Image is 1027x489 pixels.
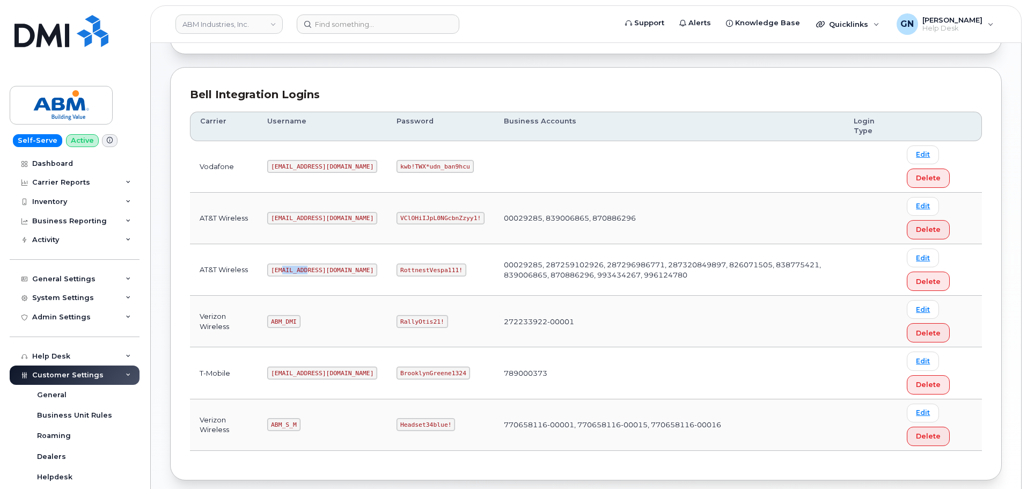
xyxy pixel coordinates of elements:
[916,173,941,183] span: Delete
[844,112,897,141] th: Login Type
[190,87,982,103] div: Bell Integration Logins
[916,379,941,390] span: Delete
[190,296,258,347] td: Verizon Wireless
[267,264,377,276] code: [EMAIL_ADDRESS][DOMAIN_NAME]
[494,112,844,141] th: Business Accounts
[190,112,258,141] th: Carrier
[258,112,387,141] th: Username
[829,20,868,28] span: Quicklinks
[916,431,941,441] span: Delete
[190,141,258,193] td: Vodafone
[735,18,800,28] span: Knowledge Base
[397,212,485,225] code: VClOHiIJpL0NGcbnZzyy1!
[907,352,939,370] a: Edit
[618,12,672,34] a: Support
[907,169,950,188] button: Delete
[672,12,718,34] a: Alerts
[907,197,939,216] a: Edit
[267,160,377,173] code: [EMAIL_ADDRESS][DOMAIN_NAME]
[267,315,300,328] code: ABM_DMI
[907,220,950,239] button: Delete
[907,300,939,319] a: Edit
[907,375,950,395] button: Delete
[387,112,494,141] th: Password
[190,244,258,296] td: AT&T Wireless
[916,276,941,287] span: Delete
[190,193,258,244] td: AT&T Wireless
[900,18,914,31] span: GN
[907,145,939,164] a: Edit
[175,14,283,34] a: ABM Industries, Inc.
[297,14,459,34] input: Find something...
[494,347,844,399] td: 789000373
[907,249,939,267] a: Edit
[397,418,455,431] code: Headset34blue!
[688,18,711,28] span: Alerts
[907,323,950,342] button: Delete
[397,264,466,276] code: RottnestVespa111!
[494,193,844,244] td: 00029285, 839006865, 870886296
[267,418,300,431] code: ABM_S_M
[634,18,664,28] span: Support
[916,224,941,235] span: Delete
[190,399,258,451] td: Verizon Wireless
[718,12,808,34] a: Knowledge Base
[397,367,470,379] code: BrooklynGreene1324
[267,367,377,379] code: [EMAIL_ADDRESS][DOMAIN_NAME]
[889,13,1001,35] div: Geoffrey Newport
[907,404,939,422] a: Edit
[809,13,887,35] div: Quicklinks
[494,399,844,451] td: 770658116-00001, 770658116-00015, 770658116-00016
[494,296,844,347] td: 272233922-00001
[267,212,377,225] code: [EMAIL_ADDRESS][DOMAIN_NAME]
[397,315,448,328] code: RallyOtis21!
[922,16,982,24] span: [PERSON_NAME]
[922,24,982,33] span: Help Desk
[190,347,258,399] td: T-Mobile
[907,427,950,446] button: Delete
[916,328,941,338] span: Delete
[907,272,950,291] button: Delete
[494,244,844,296] td: 00029285, 287259102926, 287296986771, 287320849897, 826071505, 838775421, 839006865, 870886296, 9...
[397,160,473,173] code: kwb!TWX*udn_ban9hcu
